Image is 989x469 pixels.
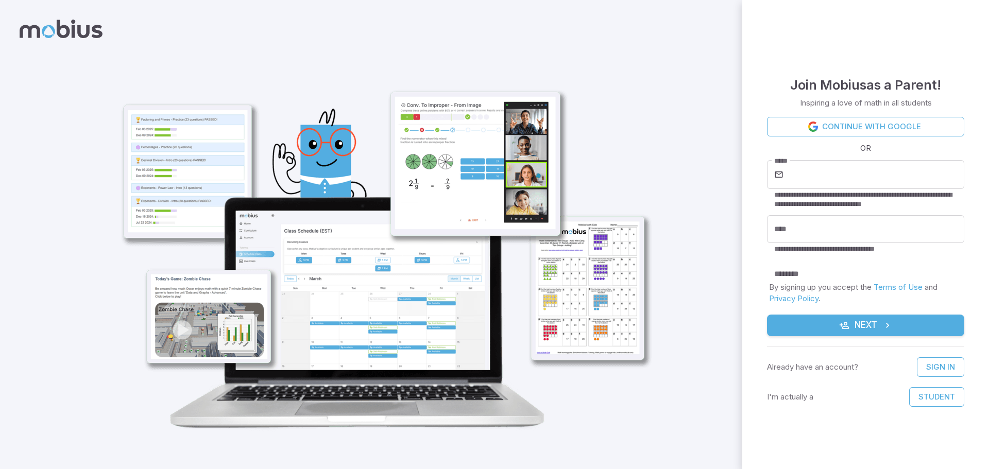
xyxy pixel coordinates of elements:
[874,282,923,292] a: Terms of Use
[909,387,964,407] button: Student
[767,315,964,336] button: Next
[769,293,819,303] a: Privacy Policy
[800,97,932,109] p: Inspiring a love of math in all students
[858,143,874,154] span: OR
[767,391,813,403] p: I'm actually a
[767,117,964,136] a: Continue with Google
[917,357,964,377] a: Sign In
[767,361,858,373] p: Already have an account?
[95,29,663,446] img: parent_1-illustration
[769,282,962,304] p: By signing up you accept the and .
[790,75,941,95] h4: Join Mobius as a Parent !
